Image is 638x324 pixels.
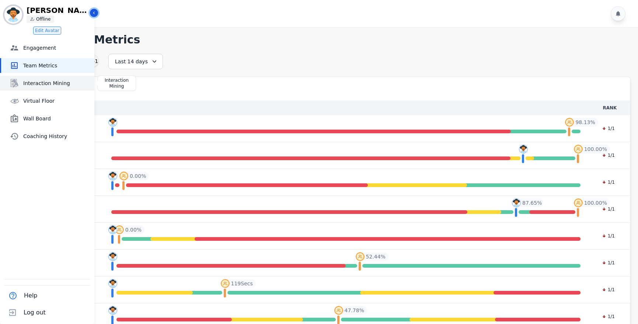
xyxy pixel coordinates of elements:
img: Bordered avatar [4,6,22,24]
div: 1/1 [598,179,618,186]
span: 100.00 % [584,199,607,207]
img: profile-pic [574,198,583,207]
img: profile-pic [565,118,574,127]
div: Last 14 days [108,54,163,69]
a: Engagement [1,40,94,55]
span: Interaction Mining [23,80,91,87]
span: Virtual Floor [23,97,91,105]
img: profile-pic [512,198,521,207]
img: profile-pic [519,145,528,154]
div: 1/1 [598,125,618,132]
img: profile-pic [221,279,230,288]
img: profile-pic [119,172,128,180]
p: [PERSON_NAME][EMAIL_ADDRESS][PERSON_NAME][DOMAIN_NAME] [27,7,89,14]
img: profile-pic [108,252,117,261]
img: profile-pic [108,172,117,180]
img: profile-pic [108,279,117,288]
a: Team Metrics [1,58,94,73]
span: 100.00 % [584,145,607,153]
div: 1/1 [598,152,618,159]
span: Wall Board [23,115,91,122]
span: 98.13 % [575,119,595,126]
h1: My Team Metrics [35,33,631,46]
th: RANK [589,101,630,115]
img: profile-pic [115,225,124,234]
span: 0.00 % [130,172,146,180]
img: profile-pic [574,145,583,154]
span: Team Metrics [23,62,91,69]
p: Offline [36,16,50,22]
div: 1/1 [598,313,618,320]
span: Engagement [23,44,91,52]
img: profile-pic [334,306,343,315]
img: profile-pic [108,306,117,315]
img: person [30,17,35,21]
img: profile-pic [356,252,365,261]
a: Interaction Mining [1,76,94,91]
span: 0.00 % [125,226,142,233]
a: Coaching History [1,129,94,144]
div: 1/1 [598,232,618,240]
div: 1/1 [598,286,618,293]
span: 47.78 % [345,307,364,314]
div: 1/1 [598,205,618,213]
span: 52.44 % [366,253,386,260]
span: Log out [24,308,46,317]
div: 1/1 [598,259,618,267]
span: Coaching History [23,133,91,140]
span: 119 Secs [231,280,253,287]
button: Edit Avatar [33,27,61,35]
button: Help [4,287,39,304]
img: profile-pic [108,118,117,127]
span: Help [24,291,37,300]
button: Log out [4,304,47,321]
a: Wall Board [1,111,94,126]
img: profile-pic [108,225,117,234]
a: Virtual Floor [1,94,94,108]
span: 87.65 % [522,199,542,207]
